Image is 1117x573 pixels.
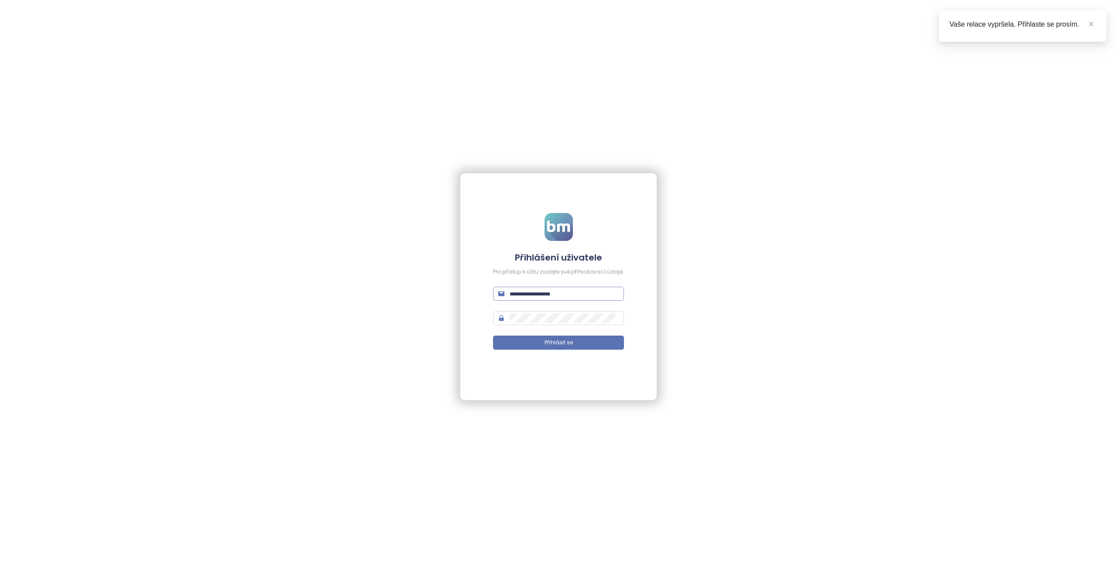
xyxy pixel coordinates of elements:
[498,291,504,297] span: mail
[493,251,624,264] h4: Přihlášení uživatele
[493,268,624,276] div: Pro přístup k účtu zadejte své přihlašovací údaje.
[949,19,1096,30] div: Vaše relace vypršela. Přihlaste se prosím.
[1088,21,1094,27] span: close
[545,213,573,241] img: logo
[498,315,504,321] span: lock
[493,336,624,350] button: Přihlásit se
[545,339,573,347] span: Přihlásit se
